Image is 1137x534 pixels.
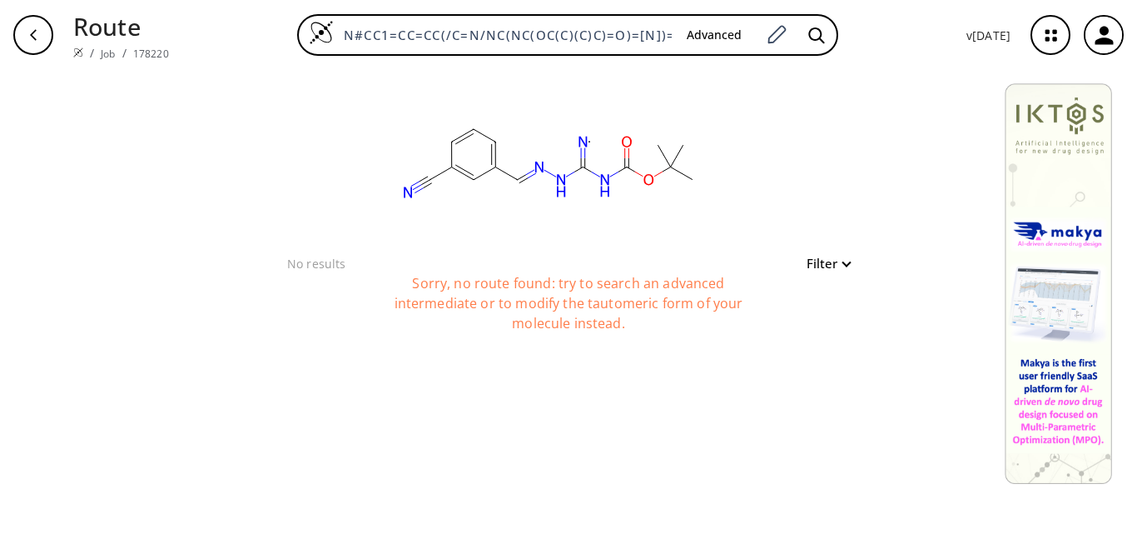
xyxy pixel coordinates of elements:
p: No results [287,255,346,272]
a: Job [101,47,115,61]
a: 178220 [133,47,169,61]
button: Advanced [673,20,755,51]
input: Enter SMILES [334,27,673,43]
li: / [90,44,94,62]
li: / [122,44,127,62]
img: Logo Spaya [309,20,334,45]
svg: N#CC1=CC=CC(/C=N/NC(NC(OC(C)(C)C)=O)=[N])=C1 [384,70,717,253]
button: Filter [797,257,850,270]
p: Route [73,8,169,44]
div: Sorry, no route found: try to search an advanced intermediate or to modify the tautomeric form of... [360,273,777,357]
img: Spaya logo [73,47,83,57]
p: v [DATE] [966,27,1010,44]
img: Banner [1005,83,1112,484]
